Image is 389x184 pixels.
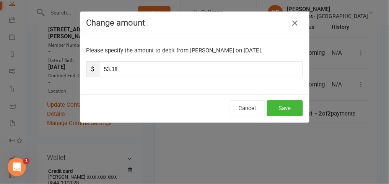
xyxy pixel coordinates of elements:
h4: Change amount [86,18,303,28]
button: Save [267,100,303,116]
span: 1 [23,158,29,164]
iframe: Intercom live chat [8,158,26,176]
button: Close [289,17,301,29]
button: Cancel [230,100,265,116]
p: Please specify the amount to debit from [PERSON_NAME] on [DATE]. [86,46,303,55]
span: $ [86,61,99,77]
